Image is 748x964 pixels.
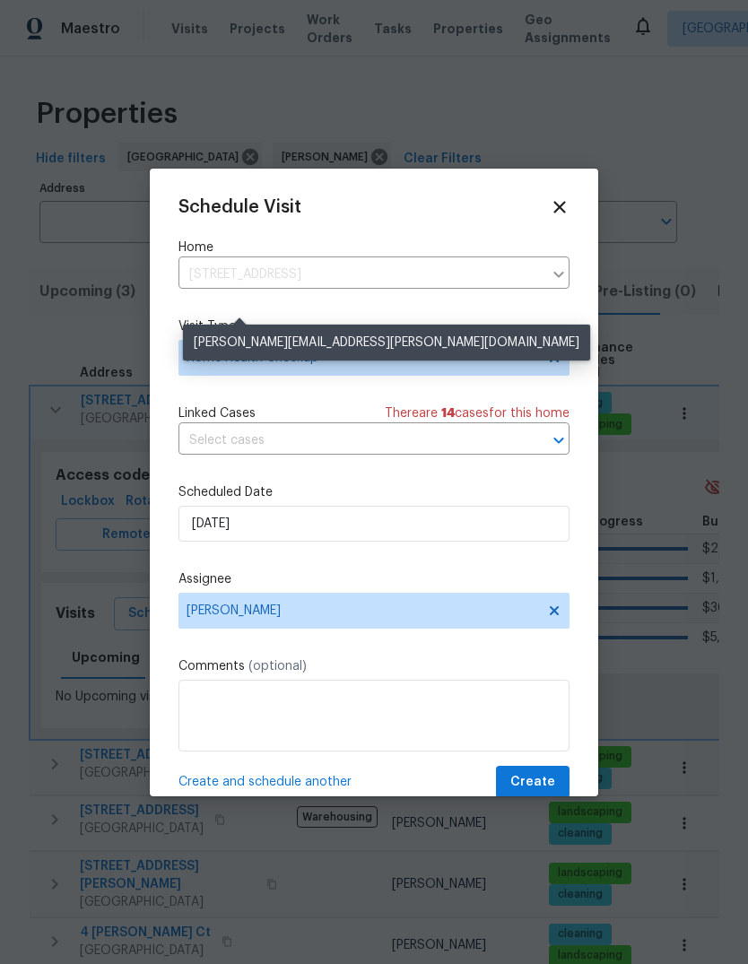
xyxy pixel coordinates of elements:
span: There are case s for this home [385,404,570,422]
span: Create and schedule another [178,773,352,791]
label: Visit Type [178,317,570,335]
button: Create [496,766,570,799]
span: Linked Cases [178,404,256,422]
span: Schedule Visit [178,198,301,216]
button: Open [546,428,571,453]
label: Assignee [178,570,570,588]
span: [PERSON_NAME] [187,604,538,618]
input: M/D/YYYY [178,506,570,542]
label: Home [178,239,570,256]
span: Create [510,771,555,794]
span: Close [550,197,570,217]
span: (optional) [248,660,307,673]
input: Enter in an address [178,261,543,289]
label: Scheduled Date [178,483,570,501]
input: Select cases [178,427,519,455]
div: [PERSON_NAME][EMAIL_ADDRESS][PERSON_NAME][DOMAIN_NAME] [183,325,590,360]
label: Comments [178,657,570,675]
span: 14 [441,407,455,420]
